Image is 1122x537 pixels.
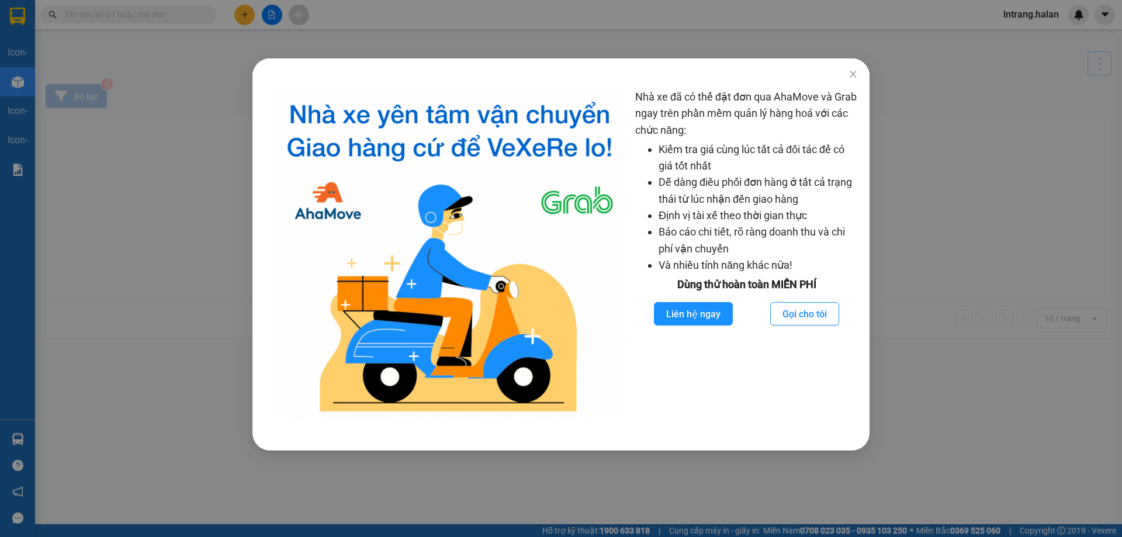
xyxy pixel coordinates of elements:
li: Và nhiều tính năng khác nữa! [659,257,858,273]
li: Định vị tài xế theo thời gian thực [659,207,858,224]
li: Kiểm tra giá cùng lúc tất cả đối tác để có giá tốt nhất [659,141,858,175]
button: Close [837,58,870,91]
li: Báo cáo chi tiết, rõ ràng doanh thu và chi phí vận chuyển [659,224,858,257]
span: Gọi cho tôi [782,307,827,321]
img: logo [273,89,626,421]
span: Liên hệ ngay [666,307,721,321]
button: Gọi cho tôi [770,302,839,325]
button: Liên hệ ngay [654,302,733,325]
div: Dùng thử hoàn toàn MIỄN PHÍ [635,276,858,293]
div: Nhà xe đã có thể đặt đơn qua AhaMove và Grab ngay trên phần mềm quản lý hàng hoá với các chức năng: [635,89,858,421]
li: Dễ dàng điều phối đơn hàng ở tất cả trạng thái từ lúc nhận đến giao hàng [659,174,858,207]
span: close [849,70,858,79]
